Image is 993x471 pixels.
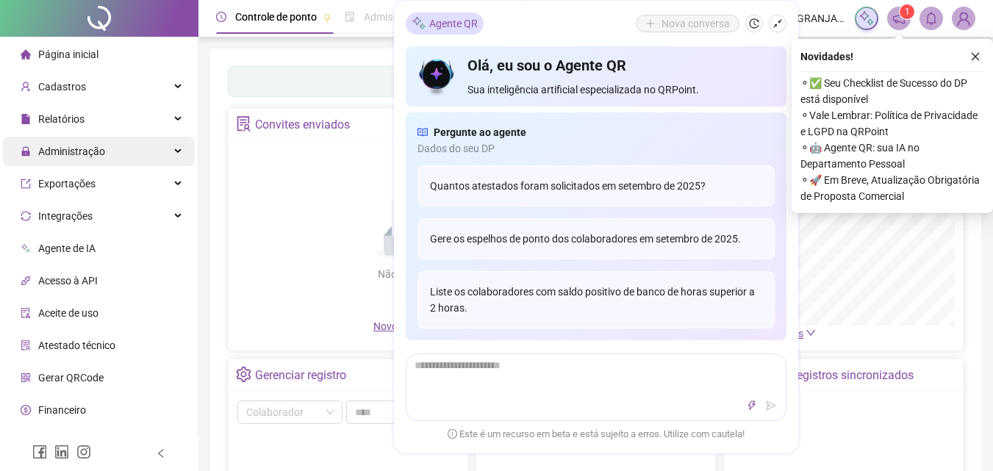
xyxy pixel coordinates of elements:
[417,55,456,98] img: icon
[38,48,98,60] span: Página inicial
[21,179,31,189] span: export
[800,48,853,65] span: Novidades !
[323,13,331,22] span: pushpin
[38,275,98,287] span: Acesso à API
[345,12,355,22] span: file-done
[467,82,774,98] span: Sua inteligência artificial especializada no QRPoint.
[749,18,759,29] span: history
[21,276,31,286] span: api
[38,210,93,222] span: Integrações
[858,10,875,26] img: sparkle-icon.fc2bf0ac1784a2077858766a79e2daf3.svg
[21,49,31,60] span: home
[21,82,31,92] span: user-add
[417,124,428,140] span: read
[806,328,816,338] span: down
[21,405,31,415] span: dollar
[38,372,104,384] span: Gerar QRCode
[235,11,317,23] span: Controle de ponto
[467,55,774,76] h4: Olá, eu sou o Agente QR
[54,445,69,459] span: linkedin
[772,18,783,29] span: shrink
[406,12,484,35] div: Agente QR
[434,124,526,140] span: Pergunte ao agente
[216,12,226,22] span: clock-circle
[970,51,981,62] span: close
[38,404,86,416] span: Financeiro
[892,12,906,25] span: notification
[21,308,31,318] span: audit
[38,178,96,190] span: Exportações
[953,7,975,29] img: 29485
[800,140,984,172] span: ⚬ 🤖 Agente QR: sua IA no Departamento Pessoal
[76,445,91,459] span: instagram
[905,7,910,17] span: 1
[412,15,426,31] img: sparkle-icon.fc2bf0ac1784a2077858766a79e2daf3.svg
[800,107,984,140] span: ⚬ Vale Lembrar: Política de Privacidade e LGPD na QRPoint
[21,146,31,157] span: lock
[364,11,440,23] span: Admissão digital
[38,339,115,351] span: Atestado técnico
[21,340,31,350] span: solution
[38,307,98,319] span: Aceite de uso
[38,145,105,157] span: Administração
[448,427,745,442] span: Este é um recurso em beta e está sujeito a erros. Utilize com cautela!
[448,428,457,438] span: exclamation-circle
[417,218,775,259] div: Gere os espelhos de ponto dos colaboradores em setembro de 2025.
[800,75,984,107] span: ⚬ ✅ Seu Checklist de Sucesso do DP está disponível
[373,320,447,332] span: Novo convite
[32,445,47,459] span: facebook
[38,113,85,125] span: Relatórios
[417,165,775,206] div: Quantos atestados foram solicitados em setembro de 2025?
[255,363,346,388] div: Gerenciar registro
[21,211,31,221] span: sync
[236,367,251,382] span: setting
[236,116,251,132] span: solution
[900,4,914,19] sup: 1
[255,112,350,137] div: Convites enviados
[747,400,757,411] span: thunderbolt
[417,271,775,328] div: Liste os colaboradores com saldo positivo de banco de horas superior a 2 horas.
[156,448,166,459] span: left
[750,363,914,388] div: Últimos registros sincronizados
[38,242,96,254] span: Agente de IA
[925,12,938,25] span: bell
[21,373,31,383] span: qrcode
[343,266,478,282] div: Não há dados
[417,140,775,157] span: Dados do seu DP
[636,15,739,32] button: Nova conversa
[800,172,984,204] span: ⚬ 🚀 Em Breve, Atualização Obrigatória de Proposta Comercial
[38,81,86,93] span: Cadastros
[743,397,761,414] button: thunderbolt
[762,397,780,414] button: send
[21,114,31,124] span: file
